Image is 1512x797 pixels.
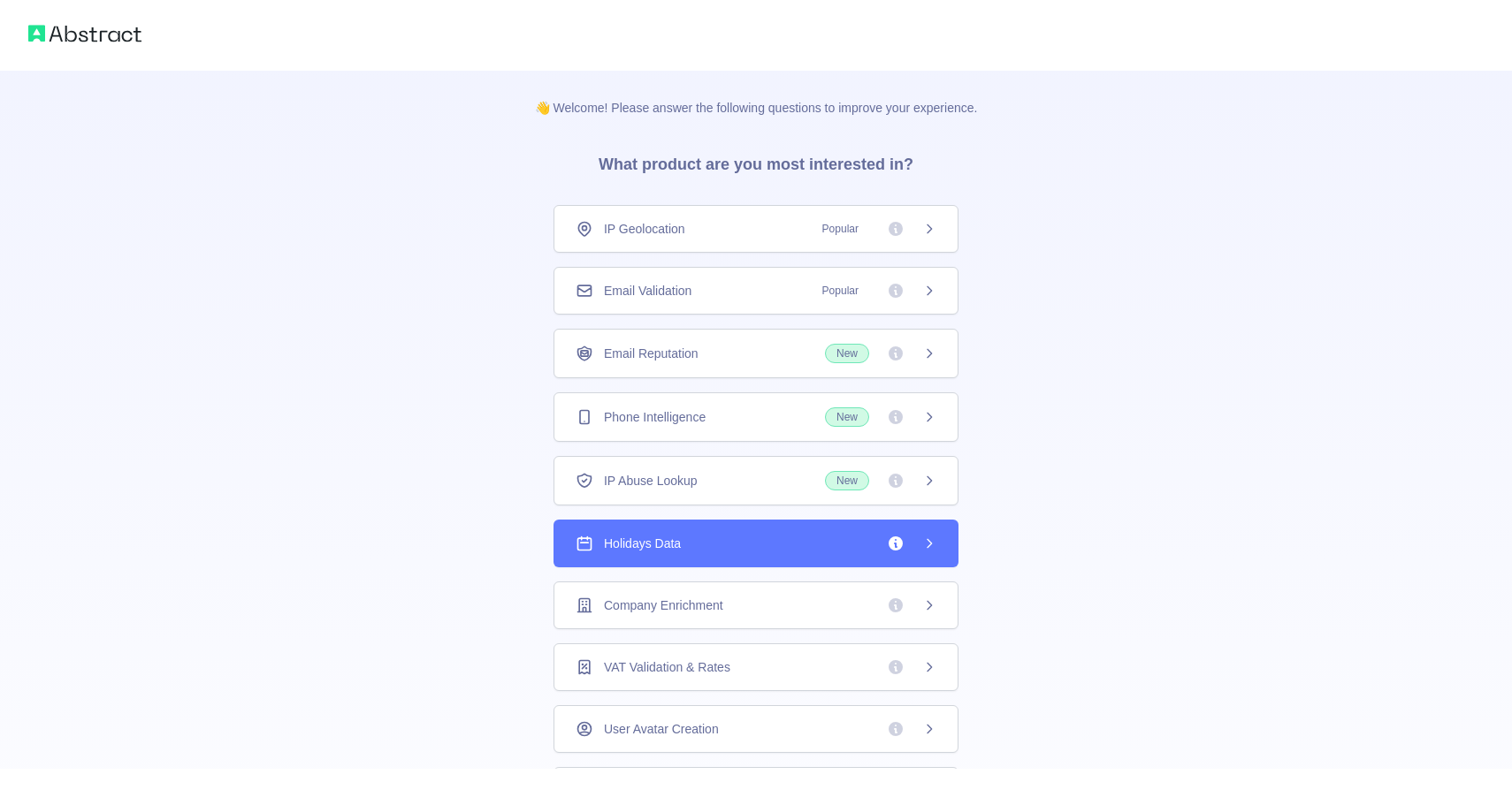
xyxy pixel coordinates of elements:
span: Popular [812,282,869,300]
span: Phone Intelligence [604,408,706,426]
span: Holidays Data [604,535,681,552]
span: IP Geolocation [604,220,685,238]
span: User Avatar Creation [604,720,719,738]
h3: What product are you most interested in? [570,117,942,205]
span: IP Abuse Lookup [604,472,698,490]
span: Popular [812,220,869,238]
img: Abstract logo [28,21,141,46]
p: 👋 Welcome! Please answer the following questions to improve your experience. [507,71,1006,117]
span: Company Enrichment [604,596,723,614]
span: Email Validation [604,282,691,300]
span: New [825,407,869,427]
span: Email Reputation [604,345,699,362]
span: New [825,344,869,363]
span: VAT Validation & Rates [604,658,730,676]
span: New [825,471,869,490]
